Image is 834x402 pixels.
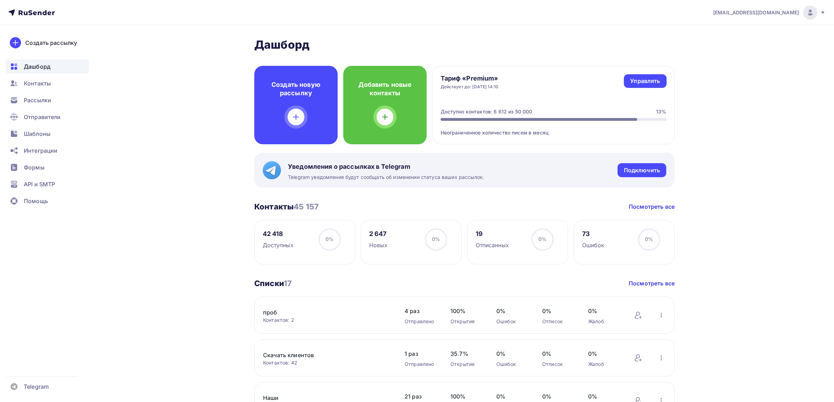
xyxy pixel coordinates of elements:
h4: Создать новую рассылку [266,81,326,97]
a: Посмотреть все [629,202,675,211]
h3: Списки [254,278,292,288]
div: Контактов: 2 [263,317,391,324]
span: 0% [588,349,620,358]
div: 42 418 [263,230,294,238]
span: 0% [496,349,528,358]
div: Создать рассылку [25,39,77,47]
span: Шаблоны [24,130,50,138]
span: Уведомления о рассылках в Telegram [288,162,484,171]
span: 0% [542,349,574,358]
div: Ошибок [582,241,605,249]
div: Отписок [542,361,574,368]
div: 13% [656,108,666,115]
h4: Тариф «Premium» [441,74,499,83]
span: Формы [24,163,44,172]
span: Рассылки [24,96,51,104]
div: Ошибок [496,318,528,325]
a: [EMAIL_ADDRESS][DOMAIN_NAME] [713,6,826,20]
h2: Дашборд [254,38,675,52]
span: 0% [538,236,546,242]
div: Отписанных [476,241,509,249]
a: Рассылки [6,93,89,107]
span: 0% [325,236,333,242]
a: Контакты [6,76,89,90]
div: Управлять [630,77,660,85]
span: 0% [588,307,620,315]
span: 0% [588,392,620,401]
a: проб [263,308,382,317]
div: Жалоб [588,361,620,368]
a: Дашборд [6,60,89,74]
div: Подключить [624,166,660,174]
span: Контакты [24,79,51,88]
span: Telegram уведомления будут сообщать об изменении статуса ваших рассылок. [288,174,484,181]
div: Отписок [542,318,574,325]
span: 0% [496,392,528,401]
div: Доступных [263,241,294,249]
span: Отправители [24,113,61,121]
span: 21 раз [405,392,436,401]
div: Открытия [450,361,482,368]
div: Новых [369,241,388,249]
h3: Контакты [254,202,319,212]
div: 19 [476,230,509,238]
span: 0% [432,236,440,242]
h4: Добавить новые контакты [354,81,415,97]
div: Ошибок [496,361,528,368]
span: 4 раз [405,307,436,315]
div: Контактов: 42 [263,359,391,366]
div: Неограниченное количество писем в месяц [441,121,667,136]
span: Помощь [24,197,48,205]
span: 100% [450,392,482,401]
div: 73 [582,230,605,238]
span: Telegram [24,382,49,391]
a: Формы [6,160,89,174]
a: Шаблоны [6,127,89,141]
span: Дашборд [24,62,50,71]
span: 0% [542,307,574,315]
a: Наши [263,394,382,402]
div: 2 647 [369,230,388,238]
span: 0% [542,392,574,401]
span: 1 раз [405,349,436,358]
div: Жалоб [588,318,620,325]
span: 45 157 [294,202,319,211]
a: Посмотреть все [629,279,675,287]
div: Отправлено [405,361,436,368]
div: Отправлено [405,318,436,325]
div: Доступно контактов: 6 612 из 50 000 [441,108,532,115]
div: Действует до: [DATE] 14:10 [441,84,499,90]
span: Интеграции [24,146,57,155]
span: API и SMTP [24,180,55,188]
div: Открытия [450,318,482,325]
span: 100% [450,307,482,315]
a: Скачать клиентов [263,351,382,359]
span: [EMAIL_ADDRESS][DOMAIN_NAME] [713,9,799,16]
span: 35.7% [450,349,482,358]
span: 0% [645,236,653,242]
a: Отправители [6,110,89,124]
span: 17 [284,279,292,288]
span: 0% [496,307,528,315]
